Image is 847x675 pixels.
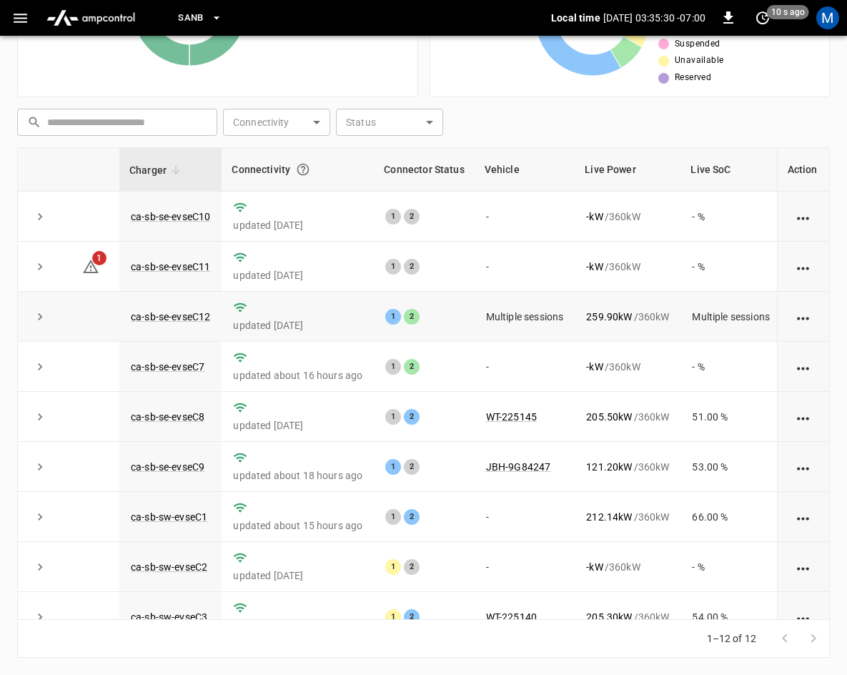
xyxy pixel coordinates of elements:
[131,511,207,523] a: ca-sb-sw-evseC1
[795,360,813,374] div: action cell options
[29,556,51,578] button: expand row
[795,210,813,224] div: action cell options
[404,409,420,425] div: 2
[586,410,669,424] div: / 360 kW
[129,162,185,179] span: Charger
[374,148,474,192] th: Connector Status
[233,318,362,332] p: updated [DATE]
[385,609,401,625] div: 1
[131,261,210,272] a: ca-sb-se-evseC11
[586,460,632,474] p: 121.20 kW
[586,210,603,224] p: - kW
[131,211,210,222] a: ca-sb-se-evseC10
[486,411,537,423] a: WT-225145
[404,209,420,225] div: 2
[680,592,781,642] td: 54.00 %
[586,460,669,474] div: / 360 kW
[575,148,680,192] th: Live Power
[385,559,401,575] div: 1
[233,568,362,583] p: updated [DATE]
[404,509,420,525] div: 2
[233,468,362,483] p: updated about 18 hours ago
[178,10,204,26] span: SanB
[486,461,551,473] a: JBH-9G84247
[233,218,362,232] p: updated [DATE]
[680,492,781,542] td: 66.00 %
[680,542,781,592] td: - %
[404,459,420,475] div: 2
[675,54,723,68] span: Unavailable
[777,148,829,192] th: Action
[172,4,228,32] button: SanB
[795,260,813,274] div: action cell options
[680,192,781,242] td: - %
[707,631,757,646] p: 1–12 of 12
[586,510,632,524] p: 212.14 kW
[795,610,813,624] div: action cell options
[29,456,51,478] button: expand row
[795,460,813,474] div: action cell options
[385,309,401,325] div: 1
[486,611,537,623] a: WT-225140
[404,259,420,275] div: 2
[680,148,781,192] th: Live SoC
[233,518,362,533] p: updated about 15 hours ago
[385,359,401,375] div: 1
[290,157,316,182] button: Connection between the charger and our software.
[475,542,575,592] td: -
[586,310,669,324] div: / 360 kW
[680,242,781,292] td: - %
[131,311,210,322] a: ca-sb-se-evseC12
[131,561,207,573] a: ca-sb-sw-evseC2
[233,368,362,383] p: updated about 16 hours ago
[29,506,51,528] button: expand row
[475,342,575,392] td: -
[680,442,781,492] td: 53.00 %
[586,210,669,224] div: / 360 kW
[385,209,401,225] div: 1
[475,192,575,242] td: -
[385,259,401,275] div: 1
[586,360,603,374] p: - kW
[586,360,669,374] div: / 360 kW
[675,37,720,51] span: Suspended
[131,611,207,623] a: ca-sb-sw-evseC3
[680,292,781,342] td: Multiple sessions
[385,409,401,425] div: 1
[29,306,51,327] button: expand row
[82,260,99,271] a: 1
[751,6,774,29] button: set refresh interval
[131,461,204,473] a: ca-sb-se-evseC9
[816,6,839,29] div: profile-icon
[404,309,420,325] div: 2
[92,251,107,265] span: 1
[551,11,600,25] p: Local time
[586,310,632,324] p: 259.90 kW
[586,510,669,524] div: / 360 kW
[29,256,51,277] button: expand row
[475,292,575,342] td: Multiple sessions
[675,71,711,85] span: Reserved
[680,342,781,392] td: - %
[29,206,51,227] button: expand row
[29,606,51,628] button: expand row
[586,260,669,274] div: / 360 kW
[795,310,813,324] div: action cell options
[586,560,669,574] div: / 360 kW
[29,356,51,378] button: expand row
[404,559,420,575] div: 2
[404,359,420,375] div: 2
[41,4,141,31] img: ampcontrol.io logo
[233,268,362,282] p: updated [DATE]
[586,610,632,624] p: 205.30 kW
[29,406,51,428] button: expand row
[233,619,362,633] p: updated [DATE]
[767,5,809,19] span: 10 s ago
[131,411,204,423] a: ca-sb-se-evseC8
[475,242,575,292] td: -
[385,509,401,525] div: 1
[586,560,603,574] p: - kW
[131,361,204,373] a: ca-sb-se-evseC7
[475,492,575,542] td: -
[232,157,364,182] div: Connectivity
